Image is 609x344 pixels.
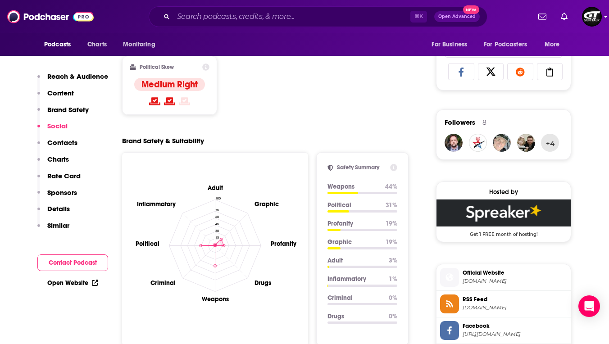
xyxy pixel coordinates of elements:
[47,89,74,97] p: Content
[37,204,70,221] button: Details
[136,240,159,247] text: Political
[436,188,571,196] div: Hosted by
[327,294,382,302] p: Criminal
[440,294,567,313] a: RSS Feed[DOMAIN_NAME]
[445,118,475,127] span: Followers
[215,222,219,226] tspan: 45
[463,331,567,338] span: https://www.facebook.com/guntalkmedia
[327,183,378,190] p: Weapons
[478,36,540,53] button: open menu
[150,279,176,287] text: Criminal
[440,268,567,287] a: Official Website[DOMAIN_NAME]
[149,6,487,27] div: Search podcasts, credits, & more...
[582,7,602,27] button: Show profile menu
[47,279,98,287] a: Open Website
[7,8,94,25] img: Podchaser - Follow, Share and Rate Podcasts
[37,122,68,138] button: Social
[37,172,81,188] button: Rate Card
[215,215,219,219] tspan: 60
[123,38,155,51] span: Monitoring
[463,322,567,330] span: Facebook
[37,188,77,205] button: Sponsors
[37,105,89,122] button: Brand Safety
[469,134,487,152] img: GunOwnersRadio
[44,38,71,51] span: Podcasts
[493,134,511,152] img: GunTalkJohnson
[141,79,198,90] h4: Medium Right
[541,134,559,152] button: +4
[327,257,382,264] p: Adult
[507,63,533,80] a: Share on Reddit
[202,295,229,303] text: Weapons
[386,238,397,246] p: 19 %
[255,200,279,208] text: Graphic
[37,254,108,271] button: Contact Podcast
[215,235,219,240] tspan: 15
[557,9,571,24] a: Show notifications dropdown
[37,221,69,238] button: Similar
[538,36,571,53] button: open menu
[173,9,410,24] input: Search podcasts, credits, & more...
[122,136,204,145] h2: Brand Safety & Suitability
[463,278,567,285] span: spreaker.com
[255,279,271,287] text: Drugs
[215,196,221,200] tspan: 100
[117,36,167,53] button: open menu
[463,295,567,303] span: RSS Feed
[484,38,527,51] span: For Podcasters
[87,38,107,51] span: Charts
[389,257,397,264] p: 3 %
[47,155,69,163] p: Charts
[440,321,567,340] a: Facebook[URL][DOMAIN_NAME]
[386,201,397,209] p: 31 %
[436,199,571,236] a: Spreaker Deal: Get 1 FREE month of hosting!
[389,312,397,320] p: 0 %
[445,134,463,152] img: PodcastPartnershipPDX
[535,9,550,24] a: Show notifications dropdown
[327,275,382,283] p: Inflammatory
[137,200,176,208] text: Inflammatory
[215,228,219,232] tspan: 30
[37,72,108,89] button: Reach & Audience
[386,220,397,227] p: 19 %
[82,36,112,53] a: Charts
[271,240,297,247] text: Profanity
[463,304,567,311] span: guntalk.libsyn.com
[47,172,81,180] p: Rate Card
[327,238,378,246] p: Graphic
[482,118,486,127] div: 8
[578,295,600,317] div: Open Intercom Messenger
[327,312,382,320] p: Drugs
[537,63,563,80] a: Copy Link
[47,204,70,213] p: Details
[389,294,397,302] p: 0 %
[215,242,217,246] tspan: 0
[47,105,89,114] p: Brand Safety
[448,63,474,80] a: Share on Facebook
[389,275,397,283] p: 1 %
[582,7,602,27] span: Logged in as GTMedia
[582,7,602,27] img: User Profile
[207,184,223,191] text: Adult
[37,138,77,155] button: Contacts
[436,199,571,226] img: Spreaker Deal: Get 1 FREE month of hosting!
[38,36,82,53] button: open menu
[47,188,77,197] p: Sponsors
[215,208,219,212] tspan: 75
[337,164,386,171] h2: Safety Summary
[47,72,108,81] p: Reach & Audience
[47,122,68,130] p: Social
[140,64,174,70] h2: Political Skew
[410,11,427,23] span: ⌘ K
[37,89,74,105] button: Content
[517,134,535,152] img: paulc
[47,221,69,230] p: Similar
[385,183,397,190] p: 44 %
[478,63,504,80] a: Share on X/Twitter
[37,155,69,172] button: Charts
[425,36,478,53] button: open menu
